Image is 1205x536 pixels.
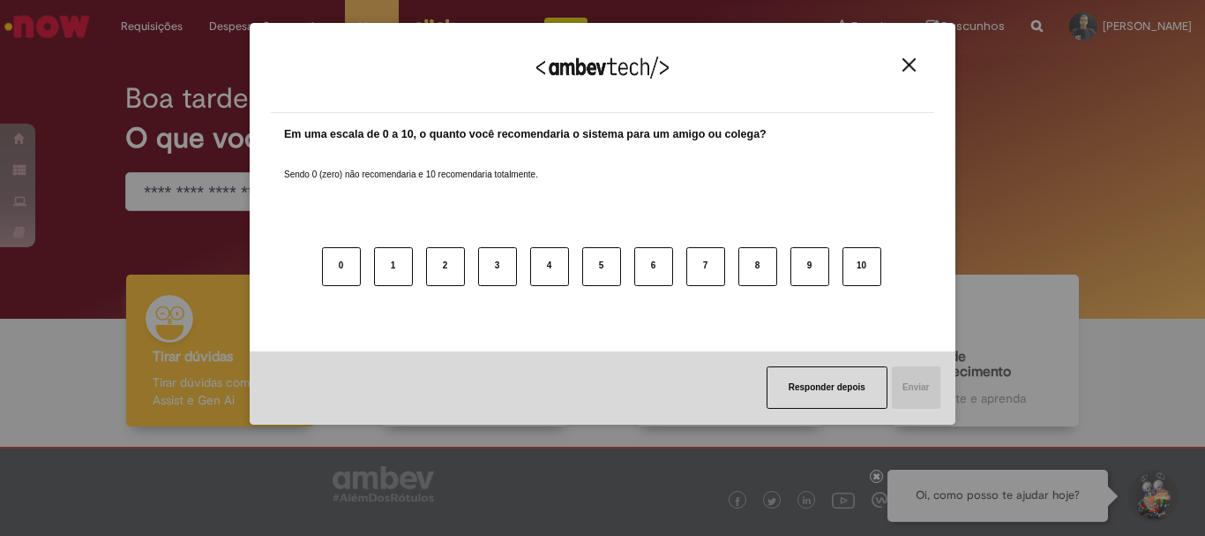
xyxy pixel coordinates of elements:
[897,57,921,72] button: Close
[634,247,673,286] button: 6
[790,247,829,286] button: 9
[426,247,465,286] button: 2
[686,247,725,286] button: 7
[536,57,669,79] img: Logo Ambevtech
[842,247,881,286] button: 10
[478,247,517,286] button: 3
[322,247,361,286] button: 0
[530,247,569,286] button: 4
[767,366,887,409] button: Responder depois
[374,247,413,286] button: 1
[582,247,621,286] button: 5
[902,58,916,72] img: Close
[284,126,767,143] label: Em uma escala de 0 a 10, o quanto você recomendaria o sistema para um amigo ou colega?
[738,247,777,286] button: 8
[284,147,538,181] label: Sendo 0 (zero) não recomendaria e 10 recomendaria totalmente.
